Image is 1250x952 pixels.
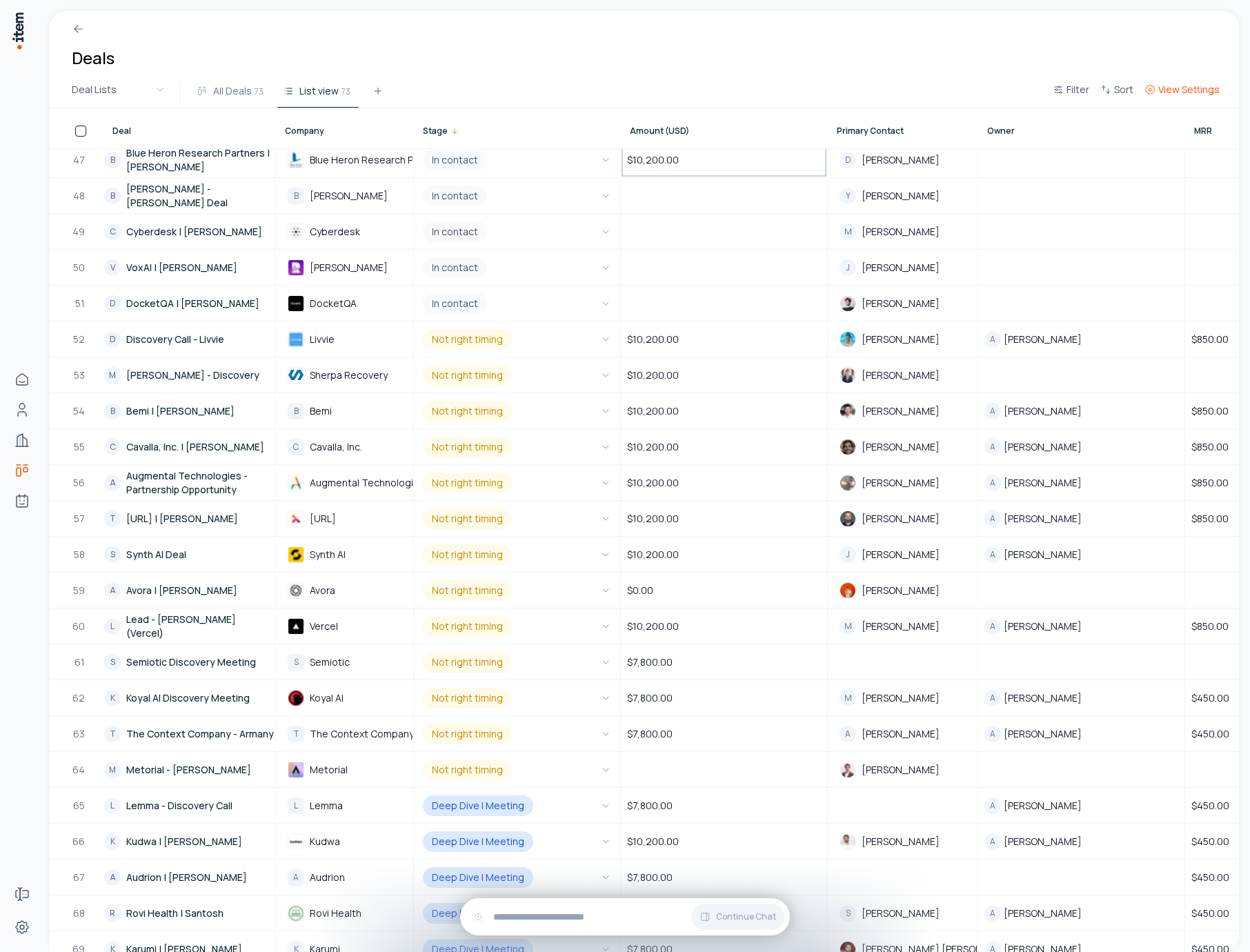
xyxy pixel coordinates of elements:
[1191,440,1229,454] span: $850.00
[277,900,413,927] div: Rovi HealthRovi Health
[1191,799,1229,813] span: $450.00
[829,577,977,604] div: Daniel Bessonov[PERSON_NAME]
[288,654,304,671] div: S
[862,261,940,274] span: [PERSON_NAME]
[104,367,121,384] div: M
[862,764,940,776] span: [PERSON_NAME]
[627,404,679,418] span: $10,200.00
[277,684,413,712] div: Koyal AIKoyal AI
[627,440,679,454] span: $10,200.00
[862,584,940,597] span: [PERSON_NAME]
[104,573,275,607] a: AAvora | [PERSON_NAME]
[1191,835,1229,849] span: $450.00
[984,797,1001,814] div: A
[73,153,86,167] span: 47
[1191,476,1229,490] span: $850.00
[627,835,679,849] span: $10,200.00
[979,502,1184,535] div: A[PERSON_NAME]
[984,403,1001,419] div: A
[862,907,940,920] span: [PERSON_NAME]
[8,913,36,941] a: Settings
[979,609,1184,643] div: A[PERSON_NAME]
[104,717,275,751] a: TThe Context Company - Armany
[277,541,413,568] div: Synth AISynth AI
[691,904,784,930] button: Continue Chat
[104,510,121,527] div: T
[288,475,304,491] img: Augmental Technologies
[984,331,1001,348] div: A
[288,690,304,706] img: Koyal AI
[73,189,86,203] span: 48
[979,681,1184,715] div: A[PERSON_NAME]
[627,655,673,669] span: $7,800.00
[1004,548,1082,562] span: [PERSON_NAME]
[862,513,940,525] span: [PERSON_NAME]
[104,143,275,177] a: BBlue Heron Research Partners | [PERSON_NAME]
[829,326,977,353] div: Bruno Santos[PERSON_NAME]
[277,505,413,533] div: Thoughtful.ai[URL]
[104,502,275,535] a: T[URL] | [PERSON_NAME]
[1004,906,1082,920] span: [PERSON_NAME]
[72,691,86,705] span: 62
[862,154,940,166] span: [PERSON_NAME]
[73,584,86,597] span: 59
[1139,81,1225,106] button: View Settings
[829,361,977,389] div: Mauricio Gonzalez Karpovics[PERSON_NAME]
[73,906,86,920] span: 68
[862,620,940,633] span: [PERSON_NAME]
[310,871,345,884] span: Audrion
[984,475,1001,491] div: A
[840,259,856,276] div: J
[73,871,86,884] span: 67
[627,512,679,526] span: $10,200.00
[104,439,121,455] div: C
[277,433,413,461] div: CCavalla, Inc.
[621,108,828,148] th: Amount (USD)
[277,290,413,317] div: DocketQADocketQA
[104,905,121,922] div: R
[104,331,121,348] div: D
[1114,83,1133,97] span: Sort
[840,188,856,204] div: Y
[277,146,413,174] div: Blue Heron Research PartnersBlue Heron Research Partners
[1004,333,1082,346] span: [PERSON_NAME]
[277,720,413,748] div: TThe Context Company
[862,226,940,238] span: [PERSON_NAME]
[8,426,36,454] a: Companies
[414,108,621,148] th: Stage
[276,108,414,148] th: Company
[72,763,86,777] span: 64
[840,295,856,312] img: Nishant Hooda
[840,331,856,348] img: Bruno Santos
[288,403,304,419] div: B
[984,510,1001,527] div: A
[829,541,977,568] div: J[PERSON_NAME]
[288,905,304,922] img: Rovi Health
[104,286,275,320] a: DDocketQA | [PERSON_NAME]
[104,466,275,499] a: AAugmental Technologies - Partnership Opportunity
[104,645,275,679] a: SSemiotic Discovery Meeting
[288,152,304,168] img: Blue Heron Research Partners
[74,512,86,526] span: 57
[862,297,940,310] span: [PERSON_NAME]
[984,439,1001,455] div: A
[104,609,275,643] a: LLead - [PERSON_NAME] (Vercel)
[716,911,776,922] span: Continue Chat
[840,762,856,778] img: Karim Rahme
[627,727,673,741] span: $7,800.00
[310,548,346,561] span: Synth AI
[310,620,338,633] span: Vercel
[979,394,1184,428] div: A[PERSON_NAME]
[984,546,1001,563] div: A
[277,326,413,353] div: LivvieLivvie
[277,828,413,855] div: KudwaKudwa
[277,864,413,891] div: AAudrion
[104,546,121,563] div: S
[979,717,1184,751] div: A[PERSON_NAME]
[862,369,940,381] span: [PERSON_NAME]
[862,333,940,346] span: [PERSON_NAME]
[104,358,275,392] a: M[PERSON_NAME] - Discovery
[979,466,1184,499] div: A[PERSON_NAME]
[1004,440,1082,454] span: [PERSON_NAME]
[104,896,275,930] a: RRovi Health | Santosh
